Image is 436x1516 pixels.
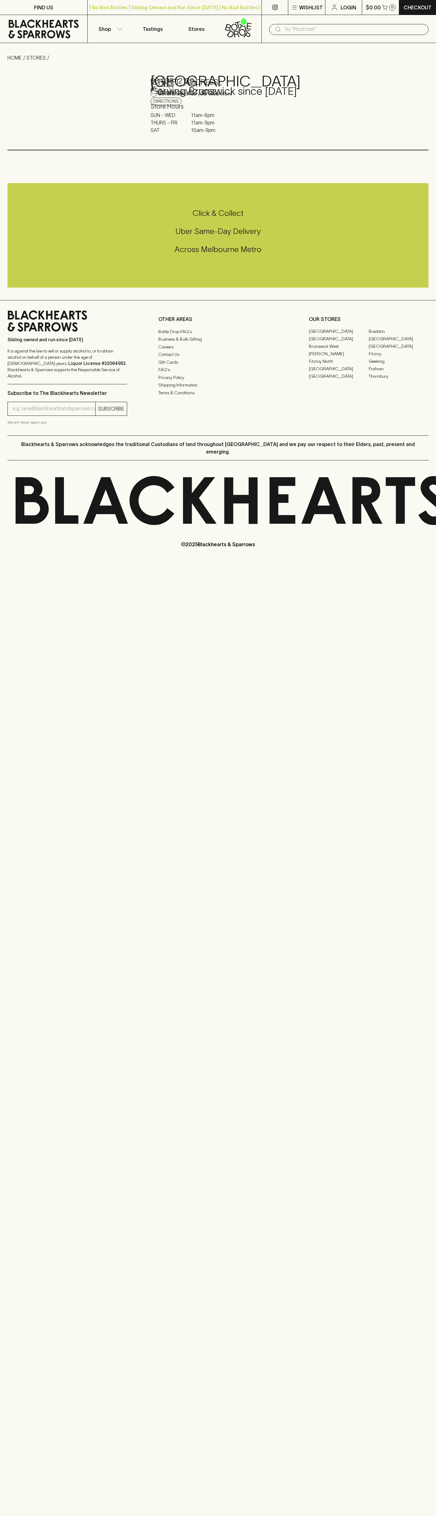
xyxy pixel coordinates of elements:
a: Shipping Information [158,381,278,389]
a: Privacy Policy [158,374,278,381]
p: $0.00 [366,4,381,11]
p: Login [341,4,356,11]
a: Geelong [369,358,429,365]
a: Tastings [131,15,175,43]
button: SUBSCRIBE [96,402,127,415]
a: [GEOGRAPHIC_DATA] [309,365,369,373]
div: Call to action block [7,183,429,288]
a: [GEOGRAPHIC_DATA] [309,373,369,380]
p: Stores [188,25,204,33]
a: FAQ's [158,366,278,374]
p: SUBSCRIBE [98,405,124,412]
a: Brunswick West [309,343,369,350]
a: Prahran [369,365,429,373]
input: e.g. jane@blackheartsandsparrows.com.au [12,404,95,414]
a: Fitzroy [369,350,429,358]
a: [GEOGRAPHIC_DATA] [309,328,369,335]
a: [PERSON_NAME] [309,350,369,358]
a: [GEOGRAPHIC_DATA] [369,343,429,350]
p: Checkout [404,4,432,11]
a: Terms & Conditions [158,389,278,396]
a: Careers [158,343,278,351]
p: Tastings [143,25,163,33]
strong: Liquor License #32064953 [68,361,126,366]
p: 0 [391,6,394,9]
a: Contact Us [158,351,278,358]
p: Wishlist [299,4,323,11]
p: It is against the law to sell or supply alcohol to, or to obtain alcohol on behalf of a person un... [7,348,127,379]
a: [GEOGRAPHIC_DATA] [369,335,429,343]
p: We will never spam you [7,419,127,425]
p: Subscribe to The Blackhearts Newsletter [7,389,127,397]
a: Thornbury [369,373,429,380]
a: Fitzroy North [309,358,369,365]
p: OTHER AREAS [158,315,278,323]
p: Blackhearts & Sparrows acknowledges the traditional Custodians of land throughout [GEOGRAPHIC_DAT... [12,440,424,455]
a: STORES [26,55,46,61]
p: OUR STORES [309,315,429,323]
a: Gift Cards [158,358,278,366]
h5: Across Melbourne Metro [7,244,429,255]
input: Try "Pinot noir" [284,24,424,34]
button: Shop [88,15,131,43]
a: [GEOGRAPHIC_DATA] [309,335,369,343]
a: HOME [7,55,22,61]
p: Sibling owned and run since [DATE] [7,337,127,343]
h5: Uber Same-Day Delivery [7,226,429,236]
a: Braddon [369,328,429,335]
a: Bottle Drop FAQ's [158,328,278,335]
p: FIND US [34,4,53,11]
a: Stores [175,15,218,43]
a: Business & Bulk Gifting [158,336,278,343]
p: Shop [98,25,111,33]
h5: Click & Collect [7,208,429,218]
